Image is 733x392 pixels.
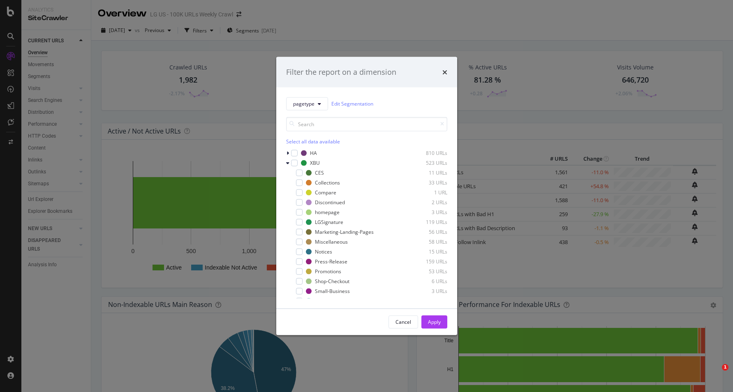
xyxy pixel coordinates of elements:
button: Apply [421,315,447,328]
div: Cancel [395,318,411,325]
div: 56 URLs [407,228,447,235]
div: Discontinued [315,199,345,206]
span: pagetype [293,100,314,107]
div: 159 URLs [407,258,447,265]
div: 11 URLs [407,169,447,176]
div: 33 URLs [407,179,447,186]
div: Press-Release [315,258,347,265]
div: 3 URLs [407,288,447,295]
div: 53 URLs [407,268,447,275]
div: CES [315,169,324,176]
button: pagetype [286,97,328,110]
div: times [442,67,447,78]
div: HA [310,150,317,157]
div: 3 URLs [407,209,447,216]
div: LGSignature [315,219,343,226]
div: modal [276,57,457,335]
div: Apply [428,318,441,325]
input: Search [286,117,447,131]
div: Collections [315,179,340,186]
div: 810 URLs [407,150,447,157]
div: 523 URLs [407,159,447,166]
div: 119 URLs [407,219,447,226]
div: 1 URL [407,189,447,196]
div: 2 URLs [407,199,447,206]
div: 6 URLs [407,278,447,285]
div: Notices [315,248,332,255]
div: 15 URLs [407,248,447,255]
div: 4 URLs [407,297,447,304]
div: homepage [315,209,340,216]
div: Marketing-Landing-Pages [315,228,374,235]
div: Miscellaneous [315,238,348,245]
div: Compare [315,189,336,196]
div: Filter the report on a dimension [286,67,396,78]
div: Shop-Checkout [315,278,349,285]
div: Promotions [315,268,341,275]
iframe: Intercom live chat [705,364,725,384]
div: ThinQ [315,297,328,304]
span: 1 [722,364,728,371]
div: XBU [310,159,320,166]
div: Small-Business [315,288,350,295]
button: Cancel [388,315,418,328]
a: Edit Segmentation [331,99,373,108]
div: 58 URLs [407,238,447,245]
div: Select all data available [286,138,447,145]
